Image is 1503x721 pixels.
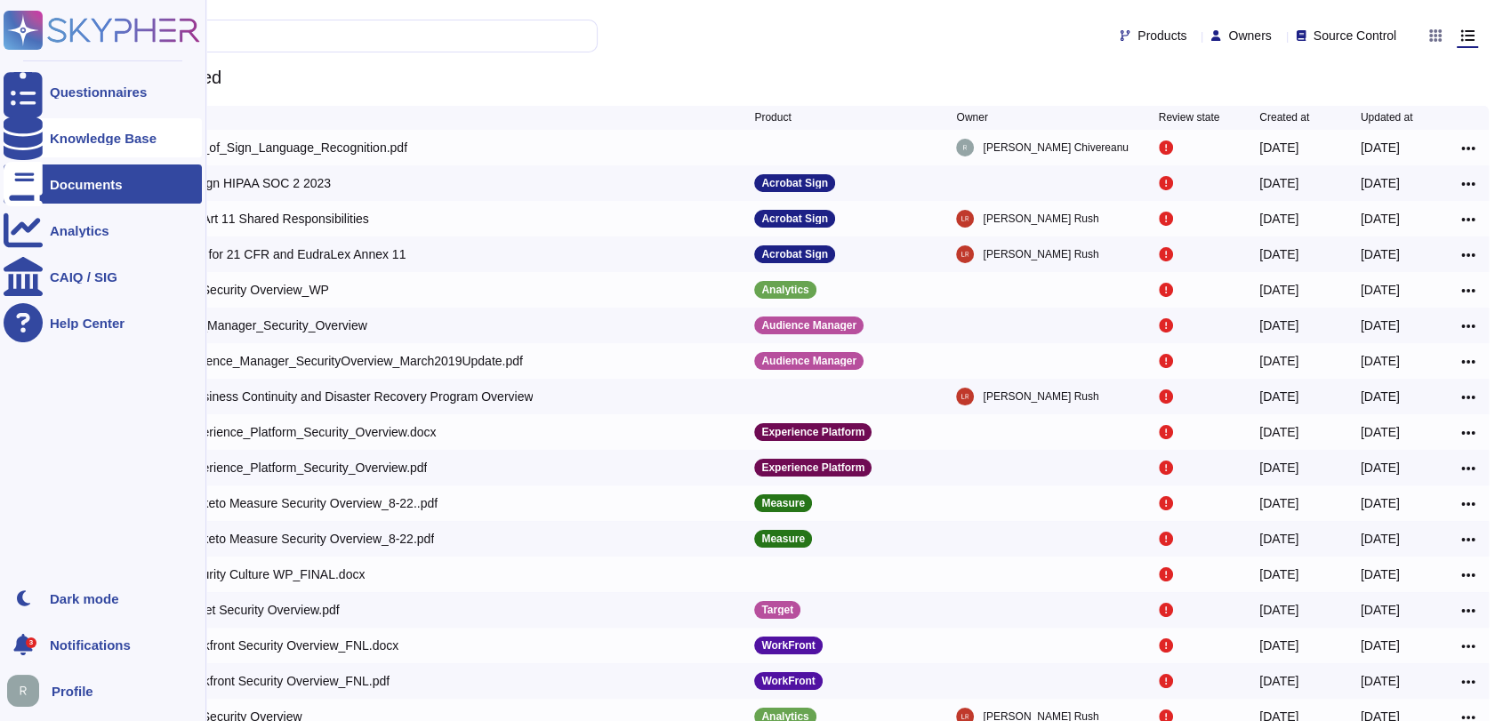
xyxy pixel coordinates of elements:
[1361,672,1400,690] div: [DATE]
[1361,245,1400,263] div: [DATE]
[149,210,369,228] div: 21 CFR PArt 11 Shared Responsibilities
[1259,530,1298,548] div: [DATE]
[983,245,1098,263] span: [PERSON_NAME] Rush
[149,601,340,619] div: ADB_Target Security Overview.pdf
[149,459,428,477] div: ADB_Experience_Platform_Security_Overview.pdf
[956,112,987,123] span: Owner
[4,118,202,157] a: Knowledge Base
[1361,459,1400,477] div: [DATE]
[149,245,406,263] div: Handbook for 21 CFR and EudraLex Annex 11
[1159,112,1220,123] span: Review state
[50,178,123,191] div: Documents
[1259,316,1298,334] div: [DATE]
[1361,565,1400,583] div: [DATE]
[983,139,1128,156] span: [PERSON_NAME] Chivereanu
[1361,530,1400,548] div: [DATE]
[1361,316,1400,334] div: [DATE]
[761,427,864,437] p: Experience Platform
[1361,494,1400,512] div: [DATE]
[1259,210,1298,228] div: [DATE]
[149,352,523,370] div: ADB_Audience_Manager_SecurityOverview_March2019Update.pdf
[1259,459,1298,477] div: [DATE]
[983,388,1098,405] span: [PERSON_NAME] Rush
[26,637,36,648] div: 3
[761,533,805,544] p: Measure
[1228,29,1271,42] span: Owners
[983,210,1098,228] span: [PERSON_NAME] Rush
[761,356,856,366] p: Audience Manager
[50,638,131,652] span: Notifications
[1259,281,1298,299] div: [DATE]
[1361,139,1400,156] div: [DATE]
[50,270,117,284] div: CAIQ / SIG
[761,249,828,260] p: Acrobat Sign
[4,303,202,342] a: Help Center
[52,685,93,698] span: Profile
[50,316,125,330] div: Help Center
[761,178,828,188] p: Acrobat Sign
[1361,637,1400,654] div: [DATE]
[4,671,52,710] button: user
[149,672,390,690] div: ADB_Workfront Security Overview_FNL.pdf
[956,245,974,263] img: user
[761,462,864,473] p: Experience Platform
[1259,601,1298,619] div: [DATE]
[149,316,367,334] div: Audience_Manager_Security_Overview
[1361,174,1400,192] div: [DATE]
[149,388,534,405] div: Adobe Business Continuity and Disaster Recovery Program Overview
[149,530,434,548] div: ADB_Marketo Measure Security Overview_8-22.pdf
[1259,352,1298,370] div: [DATE]
[1314,29,1396,42] span: Source Control
[956,139,974,156] img: user
[761,284,808,295] p: Analytics
[70,20,597,52] input: Search by keywords
[754,112,791,123] span: Product
[1259,139,1298,156] div: [DATE]
[956,388,974,405] img: user
[1259,637,1298,654] div: [DATE]
[1361,281,1400,299] div: [DATE]
[1361,352,1400,370] div: [DATE]
[1259,245,1298,263] div: [DATE]
[149,637,398,654] div: ADB_Workfront Security Overview_FNL.docx
[761,640,815,651] p: WorkFront
[1361,112,1413,123] span: Updated at
[7,675,39,707] img: user
[1259,112,1309,123] span: Created at
[1137,29,1186,42] span: Products
[1259,565,1298,583] div: [DATE]
[1259,388,1298,405] div: [DATE]
[761,213,828,224] p: Acrobat Sign
[761,605,793,615] p: Target
[761,320,856,331] p: Audience Manager
[149,174,331,192] div: Acrobat Sign HIPAA SOC 2 2023
[149,565,366,583] div: ADB_Security Culture WP_FINAL.docx
[1361,388,1400,405] div: [DATE]
[4,164,202,204] a: Documents
[50,592,119,605] div: Dark mode
[4,211,202,250] a: Analytics
[149,139,407,156] div: A_Survey_of_Sign_Language_Recognition.pdf
[50,224,109,237] div: Analytics
[761,498,805,509] p: Measure
[50,85,147,99] div: Questionnaires
[1259,423,1298,441] div: [DATE]
[149,281,329,299] div: Analytics Security Overview_WP
[1361,210,1400,228] div: [DATE]
[50,132,157,145] div: Knowledge Base
[1259,494,1298,512] div: [DATE]
[761,676,815,686] p: WorkFront
[1259,672,1298,690] div: [DATE]
[4,257,202,296] a: CAIQ / SIG
[956,210,974,228] img: user
[1361,423,1400,441] div: [DATE]
[1259,174,1298,192] div: [DATE]
[4,72,202,111] a: Questionnaires
[149,423,437,441] div: ADB_Experience_Platform_Security_Overview.docx
[149,494,438,512] div: ADB_Marketo Measure Security Overview_8-22..pdf
[1361,601,1400,619] div: [DATE]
